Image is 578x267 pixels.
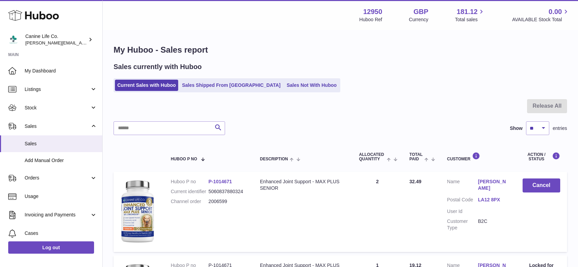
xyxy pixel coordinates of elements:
[25,40,137,45] span: [PERSON_NAME][EMAIL_ADDRESS][DOMAIN_NAME]
[447,178,478,193] dt: Name
[115,80,178,91] a: Current Sales with Huboo
[171,178,208,185] dt: Huboo P no
[8,241,94,254] a: Log out
[510,125,523,132] label: Show
[409,16,429,23] div: Currency
[25,157,97,164] span: Add Manual Order
[114,44,567,55] h1: My Huboo - Sales report
[114,62,202,71] h2: Sales currently with Huboo
[209,179,232,184] a: P-1014671
[25,86,90,93] span: Listings
[25,68,97,74] span: My Dashboard
[455,16,485,23] span: Total sales
[478,178,509,191] a: [PERSON_NAME]
[171,198,208,205] dt: Channel order
[413,7,428,16] strong: GBP
[478,197,509,203] a: LA12 8PX
[359,152,385,161] span: ALLOCATED Quantity
[209,198,246,205] dd: 2006599
[447,208,478,215] dt: User Id
[209,188,246,195] dd: 5060837880324
[455,7,485,23] a: 181.12 Total sales
[352,172,403,252] td: 2
[359,16,382,23] div: Huboo Ref
[120,178,155,243] img: 129501732536582.jpg
[284,80,339,91] a: Sales Not With Huboo
[549,7,562,16] span: 0.00
[171,157,197,161] span: Huboo P no
[25,105,90,111] span: Stock
[523,178,560,192] button: Cancel
[447,152,509,161] div: Customer
[512,16,570,23] span: AVAILABLE Stock Total
[180,80,283,91] a: Sales Shipped From [GEOGRAPHIC_DATA]
[25,175,90,181] span: Orders
[260,178,345,191] div: Enhanced Joint Support - MAX PLUS SENIOR
[25,212,90,218] span: Invoicing and Payments
[478,218,509,231] dd: B2C
[447,218,478,231] dt: Customer Type
[457,7,477,16] span: 181.12
[25,141,97,147] span: Sales
[523,152,560,161] div: Action / Status
[25,33,87,46] div: Canine Life Co.
[447,197,478,205] dt: Postal Code
[409,179,421,184] span: 32.49
[512,7,570,23] a: 0.00 AVAILABLE Stock Total
[553,125,567,132] span: entries
[25,230,97,237] span: Cases
[171,188,208,195] dt: Current identifier
[409,152,423,161] span: Total paid
[8,35,18,45] img: kevin@clsgltd.co.uk
[260,157,288,161] span: Description
[363,7,382,16] strong: 12950
[25,193,97,200] span: Usage
[25,123,90,130] span: Sales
